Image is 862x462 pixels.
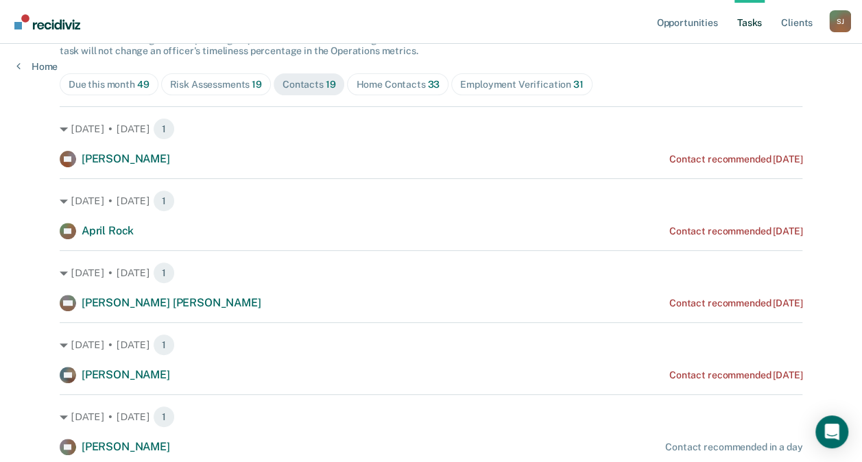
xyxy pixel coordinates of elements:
div: Home Contacts [356,79,440,90]
span: 31 [573,79,584,90]
div: Contacts [283,79,336,90]
div: [DATE] • [DATE] 1 [60,262,802,284]
div: [DATE] • [DATE] 1 [60,406,802,428]
span: 49 [137,79,149,90]
span: April Rock [82,224,134,237]
span: 1 [153,406,175,428]
div: Contact recommended [DATE] [669,154,802,165]
div: [DATE] • [DATE] 1 [60,190,802,212]
button: Profile dropdown button [829,10,851,32]
div: S J [829,10,851,32]
span: [PERSON_NAME] [PERSON_NAME] [82,296,261,309]
span: 19 [326,79,336,90]
div: Contact recommended [DATE] [669,297,802,309]
div: Risk Assessments [170,79,262,90]
span: 33 [427,79,440,90]
div: Contact recommended [DATE] [669,369,802,381]
span: [PERSON_NAME] [82,152,170,165]
span: [PERSON_NAME] [82,368,170,381]
span: 1 [153,190,175,212]
a: Home [16,60,58,73]
img: Recidiviz [14,14,80,29]
div: Contact recommended in a day [665,441,802,453]
div: Open Intercom Messenger [815,415,848,448]
span: 1 [153,262,175,284]
span: The clients below might have upcoming requirements this month. Hiding a below task will not chang... [60,34,418,57]
div: [DATE] • [DATE] 1 [60,334,802,356]
span: 19 [252,79,262,90]
span: 1 [153,118,175,140]
span: 1 [153,334,175,356]
div: [DATE] • [DATE] 1 [60,118,802,140]
div: Contact recommended [DATE] [669,226,802,237]
span: [PERSON_NAME] [82,440,170,453]
div: Employment Verification [460,79,583,90]
div: Due this month [69,79,149,90]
